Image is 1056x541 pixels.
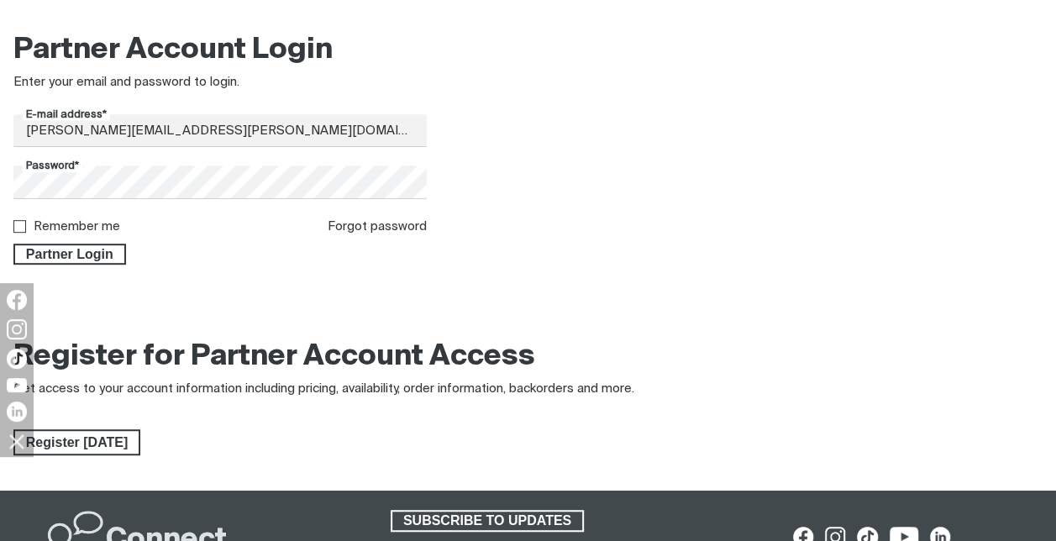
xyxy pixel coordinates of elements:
label: Remember me [34,220,120,233]
img: Facebook [7,290,27,310]
span: SUBSCRIBE TO UPDATES [392,510,582,532]
div: Enter your email and password to login. [13,73,427,92]
span: Partner Login [15,244,124,265]
img: Instagram [7,319,27,339]
h2: Partner Account Login [13,32,427,69]
span: Register [DATE] [15,429,139,456]
img: TikTok [7,349,27,369]
img: YouTube [7,378,27,392]
h2: Register for Partner Account Access [13,339,535,376]
a: SUBSCRIBE TO UPDATES [391,510,584,532]
span: Get access to your account information including pricing, availability, order information, backor... [13,382,634,395]
a: Forgot password [328,220,427,233]
a: Register Today [13,429,140,456]
img: hide socials [3,427,31,455]
button: Partner Login [13,244,126,265]
img: LinkedIn [7,402,27,422]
